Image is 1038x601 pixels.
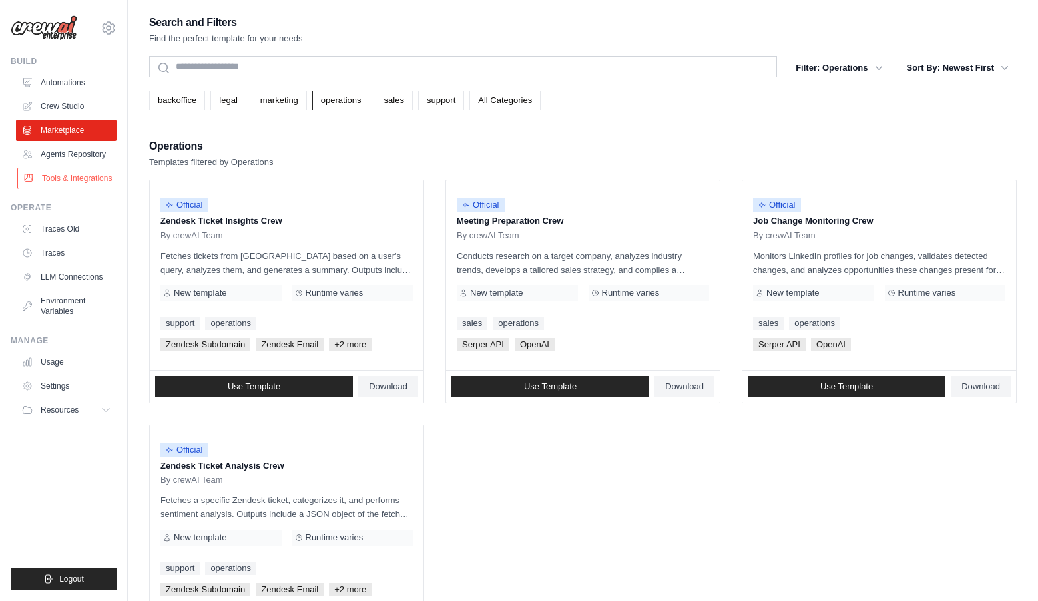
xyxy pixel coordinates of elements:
[149,156,273,169] p: Templates filtered by Operations
[16,351,117,373] a: Usage
[451,376,649,397] a: Use Template
[524,381,577,392] span: Use Template
[16,144,117,165] a: Agents Repository
[160,214,413,228] p: Zendesk Ticket Insights Crew
[789,317,840,330] a: operations
[174,288,226,298] span: New template
[160,562,200,575] a: support
[11,568,117,590] button: Logout
[753,317,784,330] a: sales
[16,266,117,288] a: LLM Connections
[753,249,1005,277] p: Monitors LinkedIn profiles for job changes, validates detected changes, and analyzes opportunitie...
[951,376,1011,397] a: Download
[160,338,250,351] span: Zendesk Subdomain
[811,338,851,351] span: OpenAI
[312,91,370,110] a: operations
[753,338,806,351] span: Serper API
[457,338,509,351] span: Serper API
[16,120,117,141] a: Marketplace
[457,249,709,277] p: Conducts research on a target company, analyzes industry trends, develops a tailored sales strate...
[898,288,956,298] span: Runtime varies
[820,381,873,392] span: Use Template
[961,381,1000,392] span: Download
[457,317,487,330] a: sales
[174,532,226,543] span: New template
[457,230,519,241] span: By crewAI Team
[210,91,246,110] a: legal
[753,214,1005,228] p: Job Change Monitoring Crew
[160,583,250,596] span: Zendesk Subdomain
[602,288,660,298] span: Runtime varies
[11,15,77,41] img: Logo
[256,338,324,351] span: Zendesk Email
[16,72,117,93] a: Automations
[160,198,208,212] span: Official
[160,317,200,330] a: support
[493,317,544,330] a: operations
[369,381,407,392] span: Download
[256,583,324,596] span: Zendesk Email
[329,583,372,596] span: +2 more
[376,91,413,110] a: sales
[457,198,505,212] span: Official
[16,96,117,117] a: Crew Studio
[515,338,555,351] span: OpenAI
[748,376,945,397] a: Use Template
[899,56,1017,80] button: Sort By: Newest First
[205,317,256,330] a: operations
[160,493,413,521] p: Fetches a specific Zendesk ticket, categorizes it, and performs sentiment analysis. Outputs inclu...
[358,376,418,397] a: Download
[149,91,205,110] a: backoffice
[160,475,223,485] span: By crewAI Team
[788,56,890,80] button: Filter: Operations
[160,443,208,457] span: Official
[155,376,353,397] a: Use Template
[160,230,223,241] span: By crewAI Team
[252,91,307,110] a: marketing
[11,56,117,67] div: Build
[665,381,704,392] span: Download
[418,91,464,110] a: support
[329,338,372,351] span: +2 more
[16,399,117,421] button: Resources
[306,532,364,543] span: Runtime varies
[160,249,413,277] p: Fetches tickets from [GEOGRAPHIC_DATA] based on a user's query, analyzes them, and generates a su...
[16,375,117,397] a: Settings
[149,13,303,32] h2: Search and Filters
[149,32,303,45] p: Find the perfect template for your needs
[306,288,364,298] span: Runtime varies
[17,168,118,189] a: Tools & Integrations
[16,290,117,322] a: Environment Variables
[470,288,523,298] span: New template
[469,91,541,110] a: All Categories
[11,335,117,346] div: Manage
[11,202,117,213] div: Operate
[160,459,413,473] p: Zendesk Ticket Analysis Crew
[457,214,709,228] p: Meeting Preparation Crew
[228,381,280,392] span: Use Template
[205,562,256,575] a: operations
[766,288,819,298] span: New template
[654,376,714,397] a: Download
[753,198,801,212] span: Official
[149,137,273,156] h2: Operations
[41,405,79,415] span: Resources
[753,230,816,241] span: By crewAI Team
[16,218,117,240] a: Traces Old
[59,574,84,584] span: Logout
[16,242,117,264] a: Traces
